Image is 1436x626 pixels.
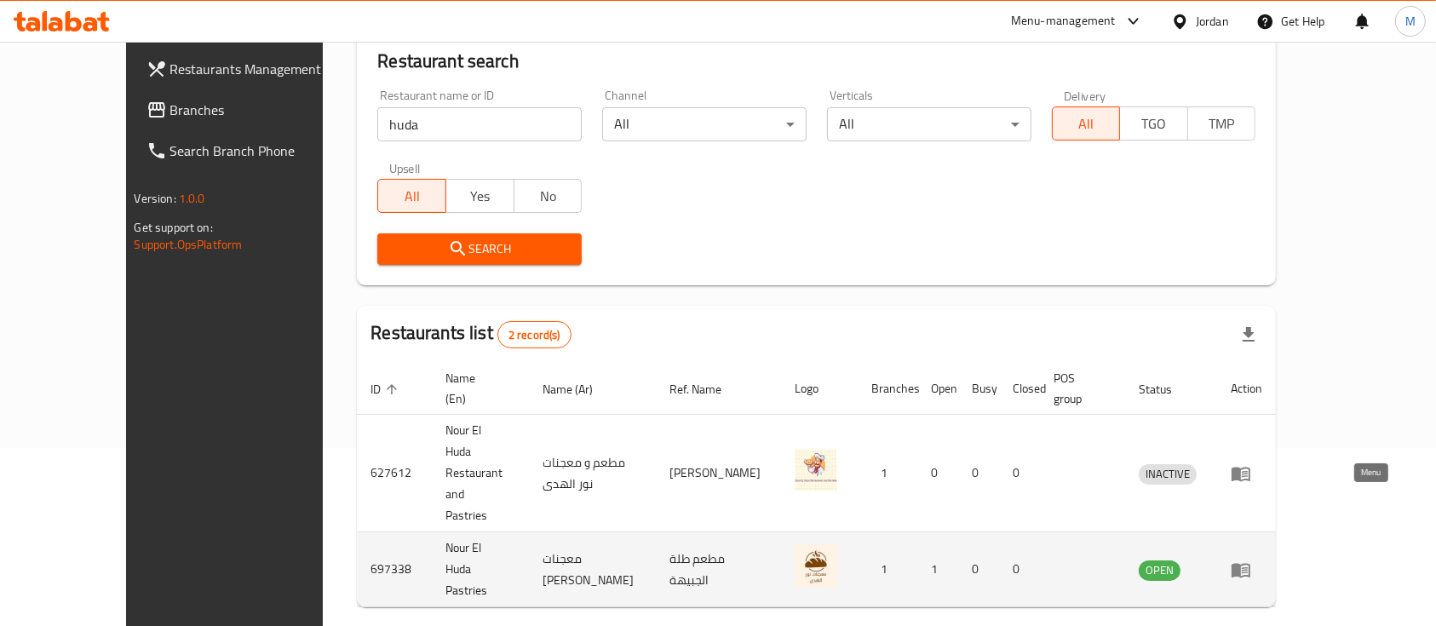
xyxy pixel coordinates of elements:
td: 0 [958,532,999,607]
td: 1 [858,415,917,532]
div: Export file [1228,314,1269,355]
span: Status [1139,379,1194,399]
th: Logo [781,363,858,415]
td: 0 [999,415,1040,532]
div: All [827,107,1031,141]
div: All [602,107,807,141]
button: Yes [445,179,514,213]
td: مطعم و معجنات نور الهدى [529,415,656,532]
td: مطعم طلة الجبيهة [656,532,781,607]
span: 2 record(s) [498,327,571,343]
a: Branches [133,89,366,130]
span: Search [391,238,568,260]
div: Jordan [1196,12,1229,31]
button: TGO [1119,106,1188,141]
span: 1.0.0 [179,187,205,210]
span: All [1060,112,1114,136]
span: POS group [1054,368,1105,409]
td: 627612 [357,415,432,532]
span: Branches [170,100,353,120]
span: Search Branch Phone [170,141,353,161]
span: All [385,184,439,209]
div: Menu-management [1011,11,1116,32]
span: Name (En) [445,368,508,409]
div: Menu [1231,463,1262,484]
span: Yes [453,184,508,209]
span: Name (Ar) [543,379,615,399]
input: Search for restaurant name or ID.. [377,107,582,141]
table: enhanced table [357,363,1276,607]
h2: Restaurants list [370,320,571,348]
img: Nour El Huda Pastries [795,545,837,588]
button: No [514,179,583,213]
a: Support.OpsPlatform [135,233,243,256]
label: Upsell [389,162,421,174]
img: Nour El Huda Restaurant and Pastries [795,449,837,491]
button: All [1052,106,1121,141]
span: TGO [1127,112,1181,136]
th: Busy [958,363,999,415]
div: OPEN [1139,560,1180,581]
th: Open [917,363,958,415]
span: Version: [135,187,176,210]
td: 0 [958,415,999,532]
td: 697338 [357,532,432,607]
span: Get support on: [135,216,213,238]
button: Search [377,233,582,265]
span: Restaurants Management [170,59,353,79]
td: 1 [917,532,958,607]
div: INACTIVE [1139,464,1197,485]
td: Nour El Huda Restaurant and Pastries [432,415,529,532]
span: M [1405,12,1416,31]
td: 0 [999,532,1040,607]
span: OPEN [1139,560,1180,580]
span: TMP [1195,112,1249,136]
td: Nour El Huda Pastries [432,532,529,607]
span: INACTIVE [1139,464,1197,484]
td: [PERSON_NAME] [656,415,781,532]
th: Branches [858,363,917,415]
span: Ref. Name [669,379,744,399]
span: No [521,184,576,209]
th: Action [1217,363,1276,415]
button: All [377,179,446,213]
label: Delivery [1064,89,1106,101]
h2: Restaurant search [377,49,1255,74]
a: Search Branch Phone [133,130,366,171]
span: ID [370,379,403,399]
td: معجنات [PERSON_NAME] [529,532,656,607]
a: Restaurants Management [133,49,366,89]
button: TMP [1187,106,1256,141]
th: Closed [999,363,1040,415]
td: 1 [858,532,917,607]
div: Total records count [497,321,572,348]
td: 0 [917,415,958,532]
